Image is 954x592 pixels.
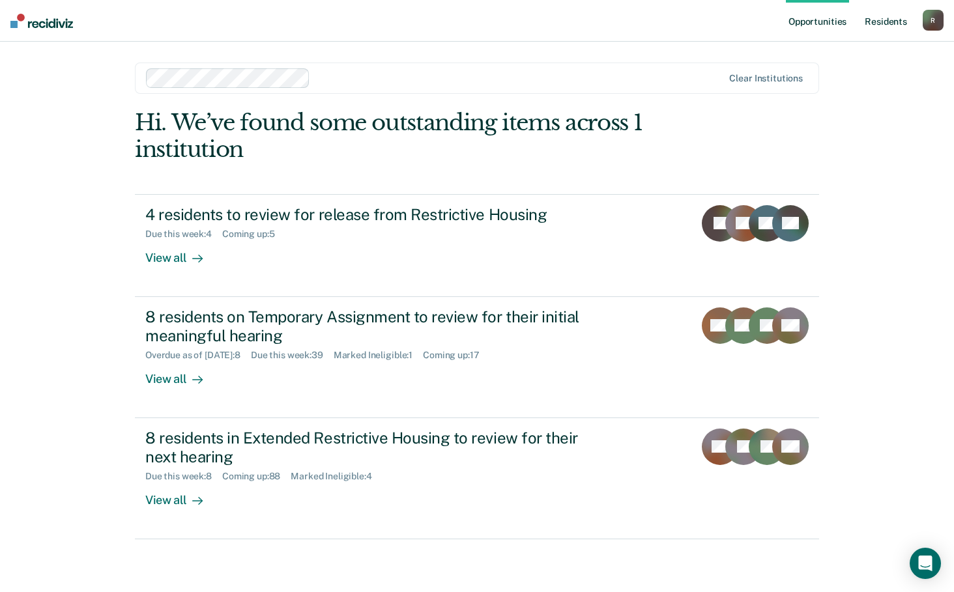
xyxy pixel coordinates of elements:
[423,350,489,361] div: Coming up : 17
[334,350,423,361] div: Marked Ineligible : 1
[135,109,682,163] div: Hi. We’ve found some outstanding items across 1 institution
[145,429,603,466] div: 8 residents in Extended Restrictive Housing to review for their next hearing
[145,307,603,345] div: 8 residents on Temporary Assignment to review for their initial meaningful hearing
[135,297,819,418] a: 8 residents on Temporary Assignment to review for their initial meaningful hearingOverdue as of [...
[923,10,944,31] button: R
[222,471,291,482] div: Coming up : 88
[145,229,222,240] div: Due this week : 4
[135,194,819,297] a: 4 residents to review for release from Restrictive HousingDue this week:4Coming up:5View all
[145,361,218,386] div: View all
[145,471,222,482] div: Due this week : 8
[135,418,819,539] a: 8 residents in Extended Restrictive Housing to review for their next hearingDue this week:8Coming...
[222,229,285,240] div: Coming up : 5
[291,471,382,482] div: Marked Ineligible : 4
[145,205,603,224] div: 4 residents to review for release from Restrictive Housing
[10,14,73,28] img: Recidiviz
[145,482,218,507] div: View all
[729,73,803,84] div: Clear institutions
[145,240,218,265] div: View all
[145,350,251,361] div: Overdue as of [DATE] : 8
[251,350,334,361] div: Due this week : 39
[910,548,941,579] div: Open Intercom Messenger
